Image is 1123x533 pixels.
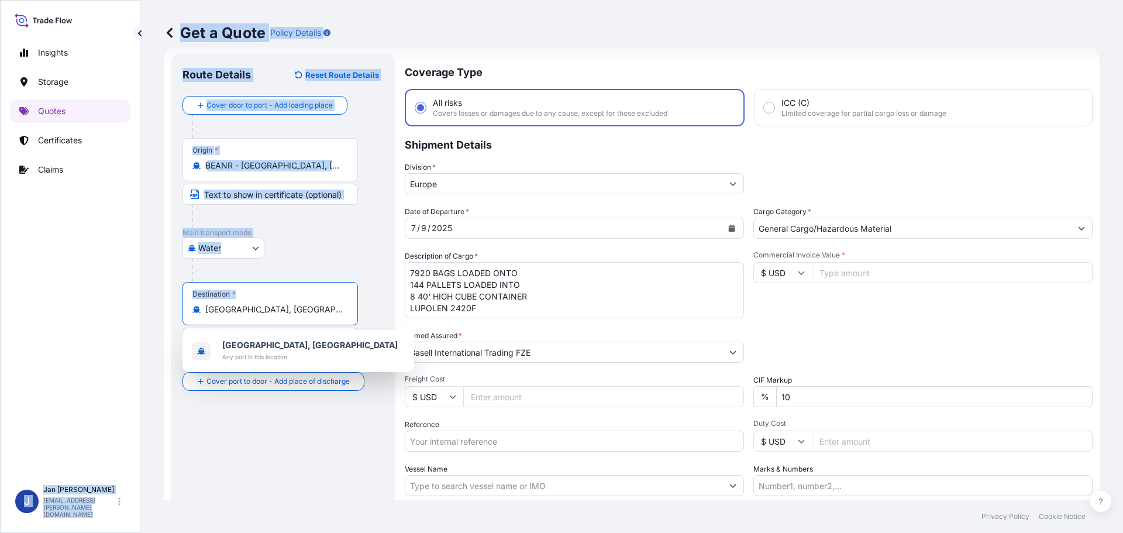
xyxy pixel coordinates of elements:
input: Text to appear on certificate [182,184,358,205]
textarea: 7920 BAGS LOADED ONTO 144 PALLETS LOADED INTO 8 40' HIGH CUBE CONTAINER LUPOLEN 2420F [405,262,744,318]
div: month, [410,221,417,235]
div: day, [420,221,428,235]
label: Vessel Name [405,463,447,475]
input: Origin [205,160,343,171]
button: Select transport [182,238,264,259]
label: CIF Markup [753,374,792,386]
input: Select a commodity type [754,218,1071,239]
label: Description of Cargo [405,250,478,262]
span: Any port in this location [222,351,398,363]
p: Shipment Details [405,126,1093,161]
p: Storage [38,76,68,88]
button: Show suggestions [722,173,743,194]
div: / [428,221,430,235]
input: Type to search division [405,173,722,194]
b: [GEOGRAPHIC_DATA], [GEOGRAPHIC_DATA] [222,340,398,350]
p: Insights [38,47,68,59]
button: Show suggestions [722,475,743,496]
span: Limited coverage for partial cargo loss or damage [781,109,946,118]
span: J [24,496,30,507]
label: Named Assured [405,330,462,342]
div: Destination [192,290,236,299]
span: Commercial Invoice Value [753,250,1093,260]
input: Enter amount [463,386,744,407]
p: Quotes [38,105,66,117]
div: / [417,221,420,235]
span: Date of Departure [405,206,469,218]
button: Show suggestions [1071,218,1092,239]
label: Reference [405,419,439,431]
input: Your internal reference [405,431,744,452]
p: Coverage Type [405,54,1093,89]
input: Number1, number2,... [753,475,1093,496]
input: Type to search vessel name or IMO [405,475,722,496]
p: Route Details [182,68,251,82]
input: Enter amount [812,431,1093,452]
span: Freight Cost [405,374,744,384]
span: Water [198,242,221,254]
div: % [753,386,776,407]
div: Show suggestions [182,330,414,372]
p: Privacy Policy [981,512,1029,521]
label: Division [405,161,436,173]
p: Get a Quote [164,23,266,42]
input: Enter percentage [776,386,1093,407]
p: Reset Route Details [305,69,379,81]
span: ICC (C) [781,97,809,109]
button: Show suggestions [722,342,743,363]
p: [EMAIL_ADDRESS][PERSON_NAME][DOMAIN_NAME] [43,497,116,518]
p: Cookie Notice [1039,512,1086,521]
span: Duty Cost [753,419,1093,428]
div: Origin [192,146,218,155]
p: Claims [38,164,63,176]
p: Policy Details [270,27,321,39]
button: Calendar [722,219,741,238]
p: Jan [PERSON_NAME] [43,485,116,494]
input: Type amount [812,262,1093,283]
label: Marks & Numbers [753,463,813,475]
p: Main transport mode [182,228,384,238]
p: Certificates [38,135,82,146]
span: All risks [433,97,462,109]
label: Cargo Category [753,206,811,218]
input: Destination [205,304,343,315]
div: year, [430,221,453,235]
span: Covers losses or damages due to any cause, except for those excluded [433,109,667,118]
span: Cover port to door - Add place of discharge [206,376,350,387]
input: Full name [405,342,722,363]
span: Cover door to port - Add loading place [206,99,333,111]
input: Text to appear on certificate [182,328,358,349]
